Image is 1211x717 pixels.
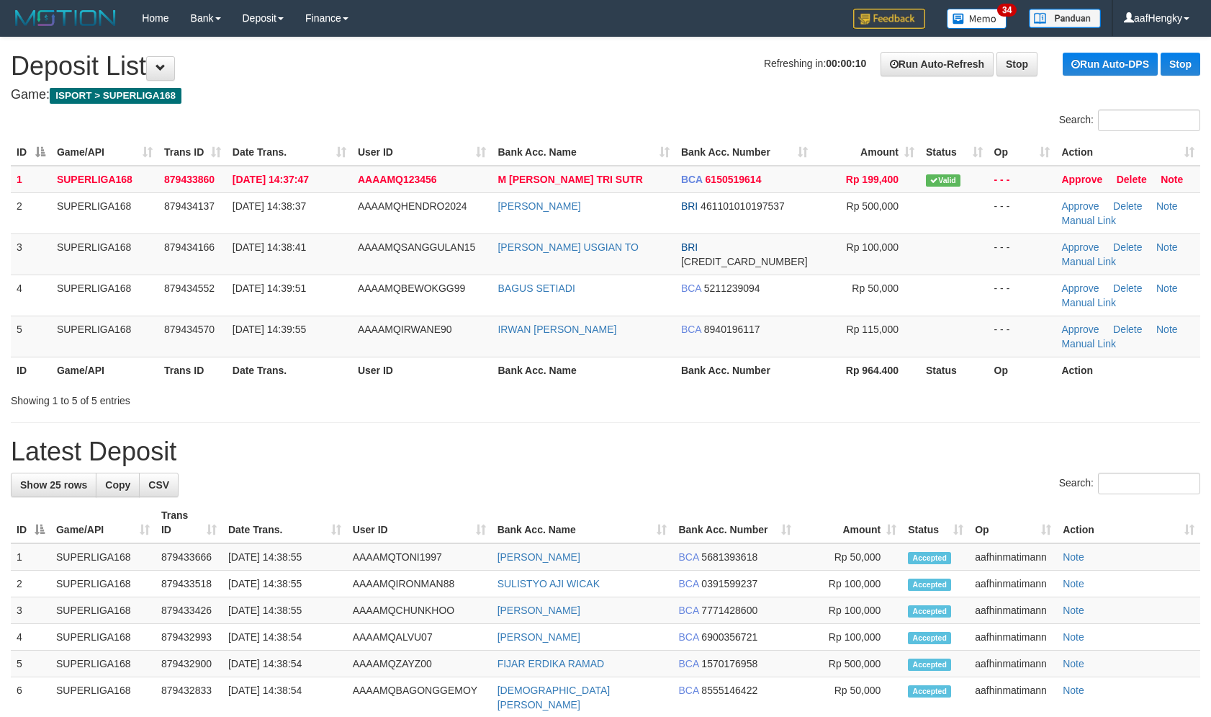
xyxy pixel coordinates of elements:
a: Approve [1061,200,1099,212]
th: ID [11,357,51,383]
span: BCA [681,324,701,335]
a: Note [1063,658,1084,669]
span: Rp 199,400 [846,174,899,185]
span: Show 25 rows [20,479,87,491]
span: Copy 8555146422 to clipboard [701,685,757,696]
td: Rp 100,000 [797,624,902,651]
a: Show 25 rows [11,473,96,497]
th: Amount: activate to sort column ascending [814,139,920,166]
h1: Latest Deposit [11,437,1200,466]
td: aafhinmatimann [969,597,1057,624]
span: Copy 461101010197537 to clipboard [701,200,785,212]
th: Date Trans.: activate to sort column ascending [222,502,347,543]
span: Copy 6150519614 to clipboard [706,174,762,185]
span: [DATE] 14:39:51 [233,282,306,294]
strong: 00:00:10 [826,58,866,69]
td: aafhinmatimann [969,624,1057,651]
a: Run Auto-DPS [1063,53,1158,76]
a: Stop [996,52,1037,76]
td: [DATE] 14:38:54 [222,624,347,651]
span: AAAAMQHENDRO2024 [358,200,467,212]
span: Accepted [908,579,951,591]
a: Note [1063,631,1084,643]
td: 879432993 [156,624,222,651]
a: Delete [1113,241,1142,253]
th: ID: activate to sort column descending [11,502,50,543]
td: AAAAMQIRONMAN88 [347,571,492,597]
td: - - - [989,192,1056,233]
th: User ID: activate to sort column ascending [352,139,492,166]
span: AAAAMQIRWANE90 [358,324,452,335]
a: [PERSON_NAME] [498,551,580,563]
th: Trans ID: activate to sort column ascending [156,502,222,543]
span: 879434166 [164,241,215,253]
span: Copy 7771428600 to clipboard [701,605,757,616]
td: SUPERLIGA168 [50,571,156,597]
th: Action: activate to sort column ascending [1057,502,1200,543]
span: Rp 500,000 [847,200,899,212]
a: Manual Link [1061,338,1116,349]
th: Game/API: activate to sort column ascending [51,139,158,166]
td: 879432900 [156,651,222,677]
span: Copy 5681393618 to clipboard [701,551,757,563]
span: Accepted [908,685,951,698]
th: Game/API: activate to sort column ascending [50,502,156,543]
img: MOTION_logo.png [11,7,120,29]
td: 3 [11,233,51,275]
span: Accepted [908,659,951,671]
th: Bank Acc. Number: activate to sort column ascending [672,502,797,543]
span: Valid transaction [926,174,960,187]
td: Rp 100,000 [797,597,902,624]
td: AAAAMQTONI1997 [347,543,492,571]
th: Action [1055,357,1200,383]
span: BCA [681,174,703,185]
th: User ID: activate to sort column ascending [347,502,492,543]
a: Copy [96,473,140,497]
a: Delete [1117,174,1147,185]
a: Approve [1061,324,1099,335]
td: Rp 500,000 [797,651,902,677]
td: SUPERLIGA168 [51,275,158,316]
span: Accepted [908,632,951,644]
span: Accepted [908,552,951,564]
span: 879433860 [164,174,215,185]
th: Bank Acc. Number: activate to sort column ascending [675,139,814,166]
a: Delete [1113,282,1142,294]
td: SUPERLIGA168 [51,166,158,193]
th: Status [920,357,989,383]
a: Manual Link [1061,215,1116,226]
span: Copy [105,479,130,491]
td: 879433426 [156,597,222,624]
th: Bank Acc. Name: activate to sort column ascending [492,502,673,543]
span: 879434137 [164,200,215,212]
th: Bank Acc. Name: activate to sort column ascending [492,139,675,166]
a: CSV [139,473,179,497]
td: AAAAMQCHUNKHOO [347,597,492,624]
a: Note [1063,605,1084,616]
span: AAAAMQBEWOKGG99 [358,282,465,294]
span: Copy 568401030185536 to clipboard [681,256,808,267]
input: Search: [1098,473,1200,494]
span: Copy 1570176958 to clipboard [701,658,757,669]
th: Op: activate to sort column ascending [969,502,1057,543]
td: aafhinmatimann [969,651,1057,677]
th: User ID [352,357,492,383]
span: Rp 100,000 [847,241,899,253]
a: Manual Link [1061,297,1116,308]
a: FIJAR ERDIKA RAMAD [498,658,605,669]
td: 2 [11,571,50,597]
td: Rp 100,000 [797,571,902,597]
span: BCA [678,551,698,563]
input: Search: [1098,110,1200,131]
span: 34 [997,4,1017,17]
a: Delete [1113,200,1142,212]
span: 879434570 [164,324,215,335]
a: [DEMOGRAPHIC_DATA][PERSON_NAME] [498,685,611,711]
td: aafhinmatimann [969,571,1057,597]
span: BCA [678,658,698,669]
span: AAAAMQSANGGULAN15 [358,241,475,253]
span: BCA [678,685,698,696]
a: [PERSON_NAME] [498,631,580,643]
td: 879433518 [156,571,222,597]
span: ISPORT > SUPERLIGA168 [50,88,181,104]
